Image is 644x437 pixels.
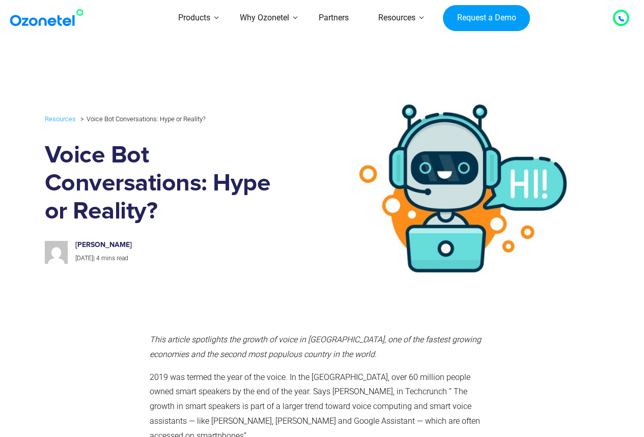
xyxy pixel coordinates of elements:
[150,335,481,359] em: This article spotlights the growth of voice in [GEOGRAPHIC_DATA], one of the fastest growing econ...
[45,113,76,125] a: Resources
[45,241,68,264] img: 4b37bf29a85883ff6b7148a8970fe41aab027afb6e69c8ab3d6dde174307cbd0
[75,255,93,262] span: [DATE]
[101,255,128,262] span: mins read
[96,255,100,262] span: 4
[78,113,206,125] li: Voice Bot Conversations: Hype or Reality?
[443,5,530,32] a: Request a Demo
[45,142,276,226] h1: Voice Bot Conversations: Hype or Reality?
[75,241,265,250] h6: [PERSON_NAME]
[75,253,265,264] p: |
